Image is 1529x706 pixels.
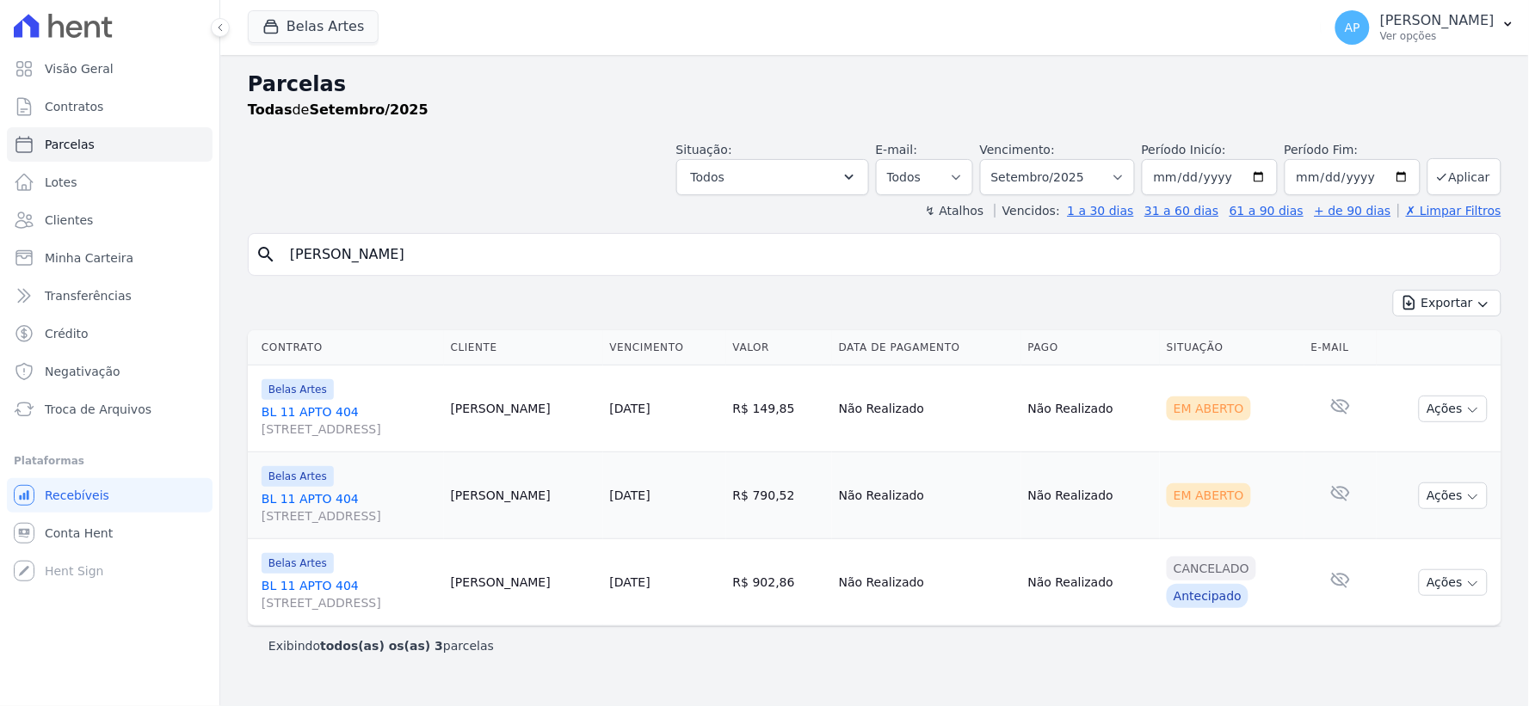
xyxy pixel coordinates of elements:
strong: Setembro/2025 [310,101,428,118]
th: E-mail [1304,330,1377,365]
a: [DATE] [610,488,650,502]
label: E-mail: [876,143,918,157]
span: Contratos [45,98,103,115]
button: Aplicar [1427,158,1501,195]
span: [STREET_ADDRESS] [262,421,437,438]
th: Vencimento [603,330,726,365]
a: ✗ Limpar Filtros [1398,204,1501,218]
td: Não Realizado [1021,452,1161,539]
td: Não Realizado [1021,365,1161,452]
button: Todos [676,159,869,195]
div: Cancelado [1167,556,1256,580]
span: Belas Artes [262,379,334,400]
label: Período Fim: [1285,141,1421,159]
a: BL 11 APTO 404[STREET_ADDRESS] [262,403,437,438]
div: Em Aberto [1167,483,1251,507]
td: Não Realizado [832,452,1021,539]
p: Ver opções [1380,29,1495,43]
span: Belas Artes [262,553,334,574]
a: Troca de Arquivos [7,392,213,427]
label: Vencimento: [980,143,1055,157]
a: BL 11 APTO 404[STREET_ADDRESS] [262,490,437,525]
div: Plataformas [14,451,206,471]
span: Minha Carteira [45,249,133,267]
a: Recebíveis [7,478,213,513]
span: Visão Geral [45,60,114,77]
a: Minha Carteira [7,241,213,275]
p: de [248,100,428,120]
span: AP [1345,21,1360,34]
td: Não Realizado [832,539,1021,626]
td: R$ 149,85 [726,365,832,452]
button: Ações [1419,396,1488,422]
a: + de 90 dias [1315,204,1391,218]
span: Clientes [45,212,93,229]
td: [PERSON_NAME] [444,365,603,452]
a: Negativação [7,354,213,389]
button: AP [PERSON_NAME] Ver opções [1322,3,1529,52]
span: Transferências [45,287,132,304]
span: Todos [691,167,724,187]
button: Ações [1419,482,1488,509]
input: Buscar por nome do lote ou do cliente [280,237,1494,272]
td: Não Realizado [832,365,1021,452]
th: Situação [1160,330,1304,365]
label: Período Inicío: [1142,143,1226,157]
td: R$ 790,52 [726,452,832,539]
td: [PERSON_NAME] [444,539,603,626]
button: Belas Artes [248,10,379,43]
a: Clientes [7,203,213,237]
td: Não Realizado [1021,539,1161,626]
label: Situação: [676,143,732,157]
p: Exibindo parcelas [268,637,494,654]
b: todos(as) os(as) 3 [320,639,443,653]
i: search [256,244,276,265]
th: Pago [1021,330,1161,365]
a: Parcelas [7,127,213,162]
a: Transferências [7,279,213,313]
label: ↯ Atalhos [925,204,983,218]
a: 61 a 90 dias [1230,204,1304,218]
th: Data de Pagamento [832,330,1021,365]
p: [PERSON_NAME] [1380,12,1495,29]
span: Conta Hent [45,525,113,542]
a: 31 a 60 dias [1144,204,1218,218]
div: Antecipado [1167,584,1248,608]
span: Lotes [45,174,77,191]
th: Cliente [444,330,603,365]
a: [DATE] [610,575,650,589]
span: Recebíveis [45,487,109,504]
a: Visão Geral [7,52,213,86]
a: BL 11 APTO 404[STREET_ADDRESS] [262,577,437,611]
span: [STREET_ADDRESS] [262,594,437,611]
button: Exportar [1393,290,1501,316]
a: Contratos [7,89,213,124]
td: [PERSON_NAME] [444,452,603,539]
a: Conta Hent [7,516,213,550]
a: Lotes [7,165,213,200]
td: R$ 902,86 [726,539,832,626]
th: Valor [726,330,832,365]
span: [STREET_ADDRESS] [262,507,437,525]
span: Negativação [45,363,120,380]
span: Parcelas [45,136,95,153]
div: Em Aberto [1167,396,1251,421]
strong: Todas [248,101,293,118]
label: Vencidos: [995,204,1060,218]
span: Crédito [45,325,89,342]
a: 1 a 30 dias [1068,204,1134,218]
button: Ações [1419,569,1488,596]
span: Troca de Arquivos [45,401,151,418]
span: Belas Artes [262,466,334,487]
h2: Parcelas [248,69,1501,100]
a: [DATE] [610,402,650,415]
th: Contrato [248,330,444,365]
a: Crédito [7,316,213,351]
